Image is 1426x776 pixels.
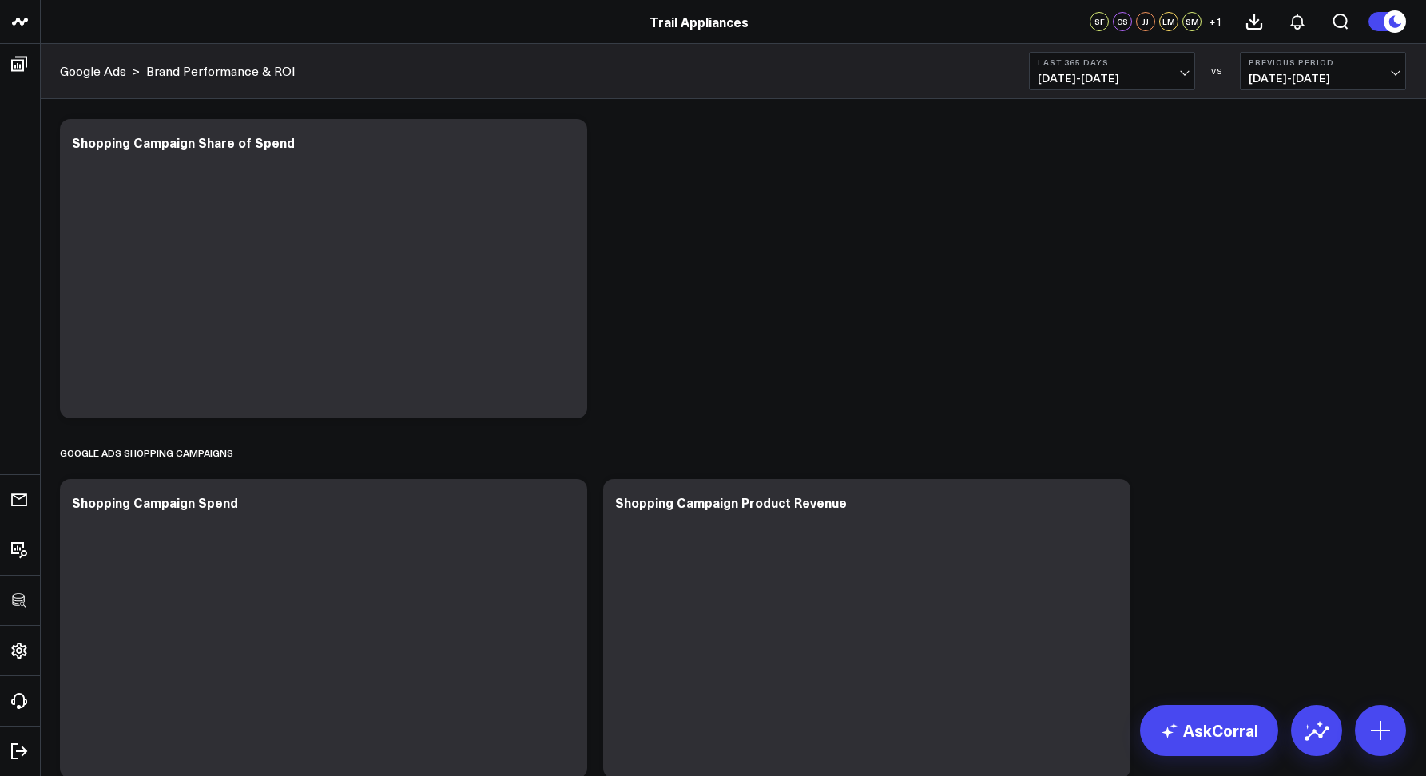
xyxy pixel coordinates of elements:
a: Log Out [5,737,35,766]
button: +1 [1206,12,1225,31]
a: Google Ads [60,62,126,80]
a: Trail Appliances [649,13,749,30]
span: + 1 [1209,16,1222,27]
div: Shopping Campaign Product Revenue [615,493,847,511]
div: Shopping Campaign Share of Spend [72,133,295,151]
span: [DATE] - [DATE] [1249,72,1397,85]
a: SQL Client [5,586,35,615]
span: [DATE] - [DATE] [1038,72,1186,85]
b: Last 365 Days [1038,57,1186,67]
div: SM [1182,12,1202,31]
div: LM [1159,12,1178,31]
div: Google Ads Shopping Campaigns [60,434,233,471]
button: Last 365 Days[DATE]-[DATE] [1029,52,1195,90]
div: JJ [1136,12,1155,31]
div: CS [1113,12,1132,31]
div: SF [1090,12,1109,31]
div: VS [1203,66,1232,76]
button: Previous Period[DATE]-[DATE] [1240,52,1406,90]
div: Shopping Campaign Spend [72,493,238,511]
a: Brand Performance & ROI [146,62,296,80]
b: Previous Period [1249,57,1397,67]
a: AskCorral [1140,705,1278,756]
div: > [60,62,140,80]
